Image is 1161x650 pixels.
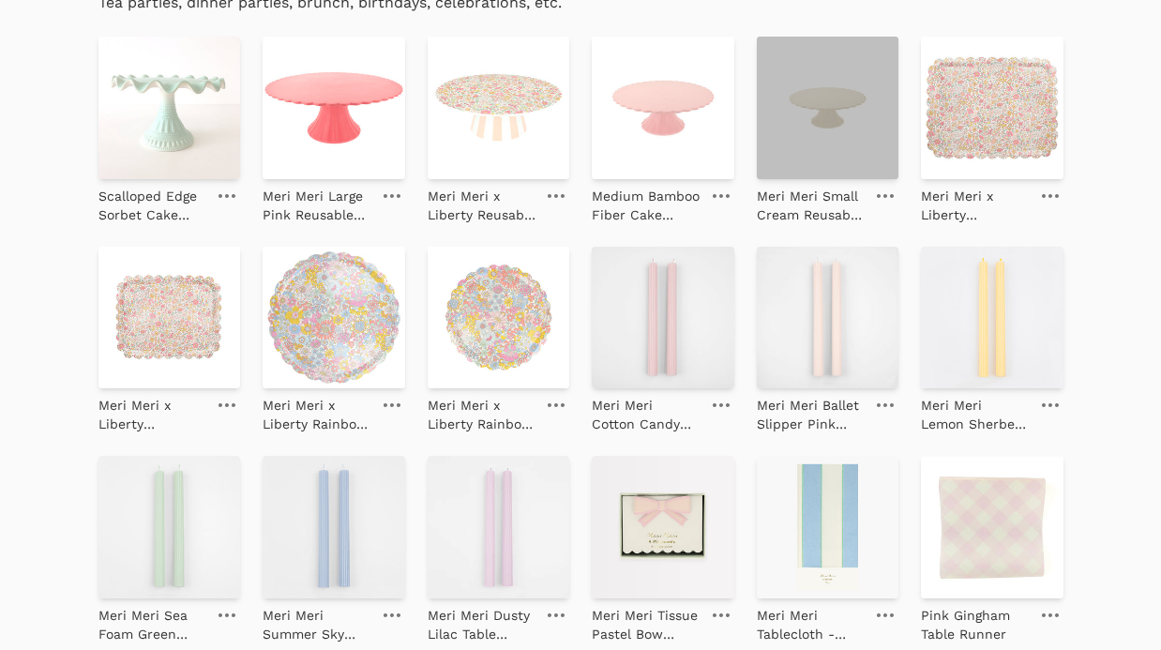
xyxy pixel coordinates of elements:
a: Meri Meri x Liberty Rainbow Garden Large Tray [263,388,371,433]
p: Meri Meri Lemon Sherbet Yellow Table Candles [921,396,1030,433]
p: Meri Meri Cotton Candy Pink Table Candles [592,396,701,433]
p: Meri Meri Dusty Lilac Table Candles [428,606,536,643]
img: Meri Meri Ballet Slipper Pink Table Candles [757,247,899,389]
p: Meri Meri Tissue Pastel Bow Place Cards [592,606,701,643]
a: Meri Meri Large Pink Reusable Bamboo Cake Stand [263,179,371,224]
a: Meri Meri Tissue Pastel Bow Place Cards [592,598,701,643]
p: Meri Meri x Liberty Rainbow Garden Large Tray [263,396,371,433]
img: Meri Meri x Liberty Rainbow Garden Large Tray [263,247,405,389]
img: Meri Meri x Liberty Reusable Cake Stand [428,37,570,179]
img: Meri Meri Tissue Pastel Bow Place Cards [592,456,734,598]
a: Meri Meri Dusty Lilac Table Candles [428,598,536,643]
a: Meri Meri Tablecloth - Pale Blue Stripe [757,598,866,643]
img: Meri Meri Lemon Sherbet Yellow Table Candles [921,247,1063,389]
a: Pink Gingham Table Runner [921,598,1030,643]
p: Medium Bamboo Fiber Cake Stand [592,187,701,224]
p: Meri Meri Sea Foam Green Table Candles [98,606,207,643]
img: Meri Meri x Liberty Wharfedale Large Tray [921,37,1063,179]
a: Meri Meri Cotton Candy Pink Table Candles [592,388,701,433]
a: Meri Meri x Liberty Wharfedale Large Tray [921,179,1030,224]
p: Meri Meri Summer Sky Blue Table Candles [263,606,371,643]
p: Scalloped Edge Sorbet Cake Stand- Mint [98,187,207,224]
p: Meri Meri Ballet Slipper Pink Table Candles [757,396,866,433]
a: Scalloped Edge Sorbet Cake Stand- Mint [98,179,207,224]
a: Meri Meri x Liberty Rainbow Garden Small Tray [428,388,536,433]
p: Meri Meri x Liberty Wharfedale Large Tray [921,187,1030,224]
p: Meri Meri Tablecloth - Pale Blue Stripe [757,606,866,643]
img: Meri Meri Sea Foam Green Table Candles [98,456,241,598]
p: Meri Meri x Liberty Rainbow Garden Small Tray [428,396,536,433]
a: Meri Meri Ballet Slipper Pink Table Candles [757,388,866,433]
img: Meri Meri x Liberty Wharfedale Small Tray [98,247,241,389]
p: Meri Meri Small Cream Reusable Bamboo Cake Stand [757,187,866,224]
img: Meri Meri x Liberty Rainbow Garden Small Tray [428,247,570,389]
p: Meri Meri Large Pink Reusable Bamboo Cake Stand [263,187,371,224]
p: Pink Gingham Table Runner [921,606,1030,643]
a: Meri Meri Sea Foam Green Table Candles [98,598,207,643]
a: Meri Meri Lemon Sherbet Yellow Table Candles [921,388,1030,433]
img: Meri Meri Large Pink Reusable Bamboo Cake Stand [263,37,405,179]
a: Meri Meri x Liberty Wharfedale Small Tray [98,388,207,433]
a: Medium Bamboo Fiber Cake Stand [592,179,701,224]
img: Pink Gingham Table Runner [921,456,1063,598]
img: Medium Bamboo Fiber Cake Stand [592,37,734,179]
img: Scalloped Edge Sorbet Cake Stand- Mint [98,37,241,179]
img: Meri Meri Tablecloth - Pale Blue Stripe [757,456,899,598]
img: Meri Meri Small Cream Reusable Bamboo Cake Stand [757,37,899,179]
img: Meri Meri Summer Sky Blue Table Candles [263,456,405,598]
a: Meri Meri x Liberty Reusable Cake Stand [428,179,536,224]
a: Meri Meri Small Cream Reusable Bamboo Cake Stand [757,179,866,224]
img: Meri Meri Dusty Lilac Table Candles [428,456,570,598]
a: Meri Meri Summer Sky Blue Table Candles [263,598,371,643]
p: Meri Meri x Liberty Wharfedale Small Tray [98,396,207,433]
p: Meri Meri x Liberty Reusable Cake Stand [428,187,536,224]
img: Meri Meri Cotton Candy Pink Table Candles [592,247,734,389]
